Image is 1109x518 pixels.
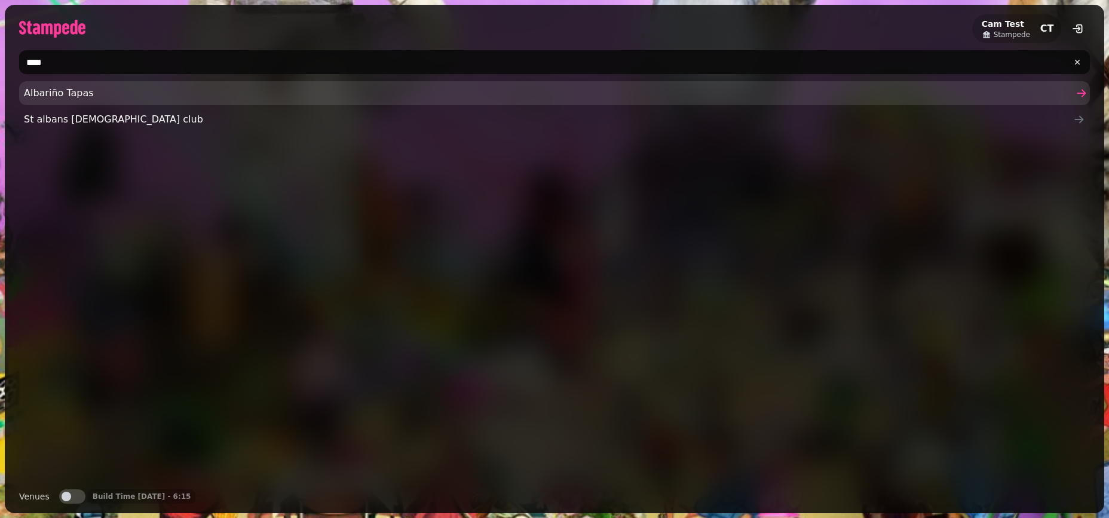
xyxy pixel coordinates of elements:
[19,20,85,38] img: logo
[982,30,1030,39] a: Stampede
[24,86,1073,100] span: Albariño Tapas
[19,489,50,504] label: Venues
[93,492,191,501] p: Build Time [DATE] - 6:15
[19,81,1090,105] a: Albariño Tapas
[19,108,1090,131] a: St albans [DEMOGRAPHIC_DATA] club
[994,30,1030,39] span: Stampede
[1066,17,1090,41] button: logout
[1040,24,1054,33] span: CT
[24,112,1073,127] span: St albans [DEMOGRAPHIC_DATA] club
[982,18,1030,30] h2: Cam Test
[1067,52,1087,72] button: clear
